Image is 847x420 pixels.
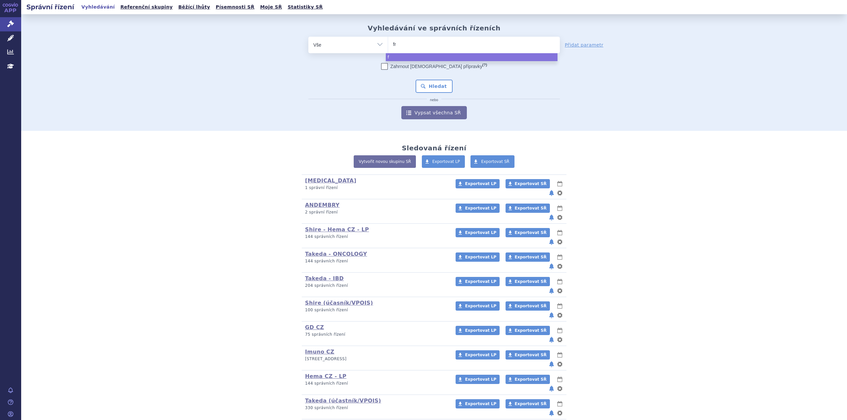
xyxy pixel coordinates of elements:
[506,228,550,237] a: Exportovat SŘ
[422,155,465,168] a: Exportovat LP
[506,399,550,408] a: Exportovat SŘ
[401,106,467,119] a: Vypsat všechna SŘ
[506,301,550,311] a: Exportovat SŘ
[548,360,555,368] button: notifikace
[305,234,447,240] p: 144 správních řízení
[465,304,496,308] span: Exportovat LP
[506,350,550,360] a: Exportovat SŘ
[258,3,284,12] a: Moje SŘ
[465,377,496,382] span: Exportovat LP
[548,385,555,393] button: notifikace
[427,98,442,102] i: nebo
[465,230,496,235] span: Exportovat LP
[305,332,447,337] p: 75 správních řízení
[305,283,447,288] p: 204 správních řízení
[506,204,550,213] a: Exportovat SŘ
[456,326,500,335] a: Exportovat LP
[305,349,334,355] a: Imuno CZ
[557,385,563,393] button: nastavení
[305,226,369,233] a: Shire - Hema CZ - LP
[515,255,547,259] span: Exportovat SŘ
[305,398,381,404] a: Takeda (účastník/VPOIS)
[515,328,547,333] span: Exportovat SŘ
[548,311,555,319] button: notifikace
[305,300,373,306] a: Shire (účasník/VPOIS)
[286,3,325,12] a: Statistiky SŘ
[456,375,500,384] a: Exportovat LP
[506,277,550,286] a: Exportovat SŘ
[557,229,563,237] button: lhůty
[557,375,563,383] button: lhůty
[470,155,514,168] a: Exportovat SŘ
[506,179,550,188] a: Exportovat SŘ
[515,401,547,406] span: Exportovat SŘ
[21,2,79,12] h2: Správní řízení
[456,350,500,360] a: Exportovat LP
[565,42,603,48] a: Přidat parametr
[176,3,212,12] a: Běžící lhůty
[557,238,563,246] button: nastavení
[557,180,563,188] button: lhůty
[465,206,496,210] span: Exportovat LP
[381,63,487,70] label: Zahrnout [DEMOGRAPHIC_DATA] přípravky
[305,185,447,191] p: 1 správní řízení
[515,279,547,284] span: Exportovat SŘ
[416,80,453,93] button: Hledat
[548,262,555,270] button: notifikace
[386,53,557,61] li: f
[79,3,117,12] a: Vyhledávání
[557,302,563,310] button: lhůty
[482,63,487,67] abbr: (?)
[557,278,563,286] button: lhůty
[305,177,356,184] a: [MEDICAL_DATA]
[456,301,500,311] a: Exportovat LP
[557,409,563,417] button: nastavení
[465,181,496,186] span: Exportovat LP
[402,144,466,152] h2: Sledovaná řízení
[305,251,367,257] a: Takeda - ONCOLOGY
[506,252,550,262] a: Exportovat SŘ
[305,258,447,264] p: 144 správních řízení
[548,189,555,197] button: notifikace
[465,255,496,259] span: Exportovat LP
[305,275,344,282] a: Takeda - IBD
[548,238,555,246] button: notifikace
[456,204,500,213] a: Exportovat LP
[515,377,547,382] span: Exportovat SŘ
[557,262,563,270] button: nastavení
[305,373,346,379] a: Hema CZ - LP
[557,213,563,221] button: nastavení
[557,326,563,334] button: lhůty
[548,409,555,417] button: notifikace
[557,204,563,212] button: lhůty
[515,181,547,186] span: Exportovat SŘ
[548,336,555,344] button: notifikace
[557,351,563,359] button: lhůty
[305,405,447,411] p: 330 správních řízení
[557,287,563,295] button: nastavení
[368,24,501,32] h2: Vyhledávání ve správních řízeních
[515,206,547,210] span: Exportovat SŘ
[465,328,496,333] span: Exportovat LP
[305,324,324,330] a: GD CZ
[305,202,339,208] a: ANDEMBRY
[515,230,547,235] span: Exportovat SŘ
[557,253,563,261] button: lhůty
[456,228,500,237] a: Exportovat LP
[557,311,563,319] button: nastavení
[456,179,500,188] a: Exportovat LP
[506,375,550,384] a: Exportovat SŘ
[456,277,500,286] a: Exportovat LP
[515,304,547,308] span: Exportovat SŘ
[557,189,563,197] button: nastavení
[432,159,460,164] span: Exportovat LP
[456,399,500,408] a: Exportovat LP
[305,381,447,386] p: 144 správních řízení
[465,353,496,357] span: Exportovat LP
[557,336,563,344] button: nastavení
[354,155,416,168] a: Vytvořit novou skupinu SŘ
[548,213,555,221] button: notifikace
[214,3,256,12] a: Písemnosti SŘ
[557,360,563,368] button: nastavení
[506,326,550,335] a: Exportovat SŘ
